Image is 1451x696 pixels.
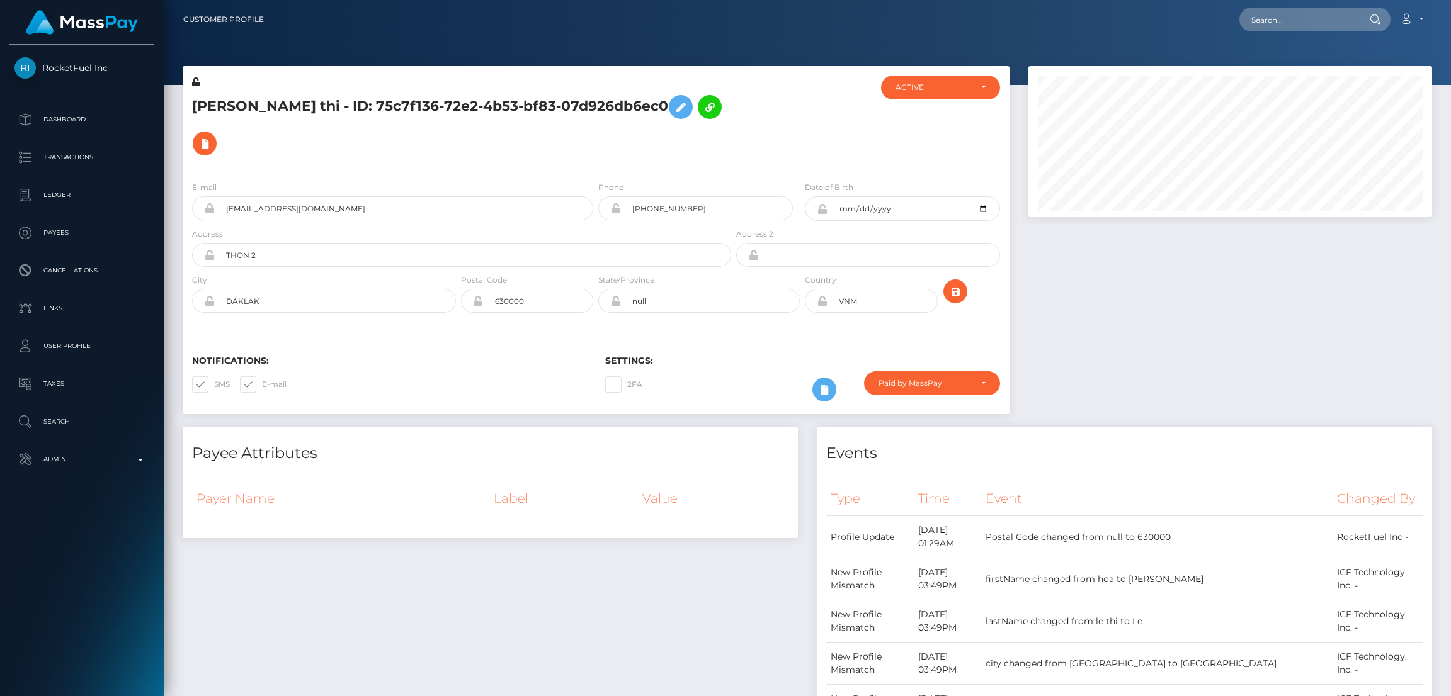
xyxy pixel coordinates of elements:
[1333,481,1423,516] th: Changed By
[914,643,982,685] td: [DATE] 03:49PM
[14,110,149,129] p: Dashboard
[14,186,149,205] p: Ledger
[826,516,914,558] td: Profile Update
[9,255,154,286] a: Cancellations
[605,356,999,366] h6: Settings:
[1333,516,1423,558] td: RocketFuel Inc -
[914,558,982,600] td: [DATE] 03:49PM
[1333,558,1423,600] td: ICF Technology, Inc. -
[9,444,154,475] a: Admin
[1239,8,1358,31] input: Search...
[192,442,788,464] h4: Payee Attributes
[881,76,1000,99] button: ACTIVE
[14,412,149,431] p: Search
[826,558,914,600] td: New Profile Mismatch
[9,104,154,135] a: Dashboard
[26,10,138,35] img: MassPay Logo
[896,82,971,93] div: ACTIVE
[736,228,773,240] label: Address 2
[14,299,149,318] p: Links
[192,376,230,393] label: SMS
[914,600,982,643] td: [DATE] 03:49PM
[1333,600,1423,643] td: ICF Technology, Inc. -
[14,148,149,167] p: Transactions
[826,481,914,516] th: Type
[826,442,1423,464] h4: Events
[981,516,1333,558] td: Postal Code changed from null to 630000
[598,274,654,286] label: State/Province
[605,376,642,393] label: 2FA
[14,450,149,469] p: Admin
[981,600,1333,643] td: lastName changed from le thi to Le
[981,481,1333,516] th: Event
[9,330,154,362] a: User Profile
[981,643,1333,685] td: city changed from [GEOGRAPHIC_DATA] to [GEOGRAPHIC_DATA]
[192,182,217,193] label: E-mail
[461,274,507,286] label: Postal Code
[192,481,489,515] th: Payer Name
[14,223,149,242] p: Payees
[1333,643,1423,685] td: ICF Technology, Inc. -
[9,293,154,324] a: Links
[192,356,586,366] h6: Notifications:
[805,274,836,286] label: Country
[914,481,982,516] th: Time
[14,337,149,356] p: User Profile
[192,274,207,286] label: City
[638,481,788,515] th: Value
[240,376,287,393] label: E-mail
[826,600,914,643] td: New Profile Mismatch
[914,516,982,558] td: [DATE] 01:29AM
[805,182,853,193] label: Date of Birth
[9,62,154,74] span: RocketFuel Inc
[826,643,914,685] td: New Profile Mismatch
[598,182,623,193] label: Phone
[489,481,638,515] th: Label
[864,371,1000,395] button: Paid by MassPay
[9,179,154,211] a: Ledger
[183,6,264,33] a: Customer Profile
[879,378,971,388] div: Paid by MassPay
[14,374,149,393] p: Taxes
[9,217,154,249] a: Payees
[981,558,1333,600] td: firstName changed from hoa to [PERSON_NAME]
[192,228,223,240] label: Address
[14,57,36,79] img: RocketFuel Inc
[9,142,154,173] a: Transactions
[9,406,154,437] a: Search
[9,368,154,400] a: Taxes
[14,261,149,280] p: Cancellations
[192,89,724,162] h5: [PERSON_NAME] thi - ID: 75c7f136-72e2-4b53-bf83-07d926db6ec0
